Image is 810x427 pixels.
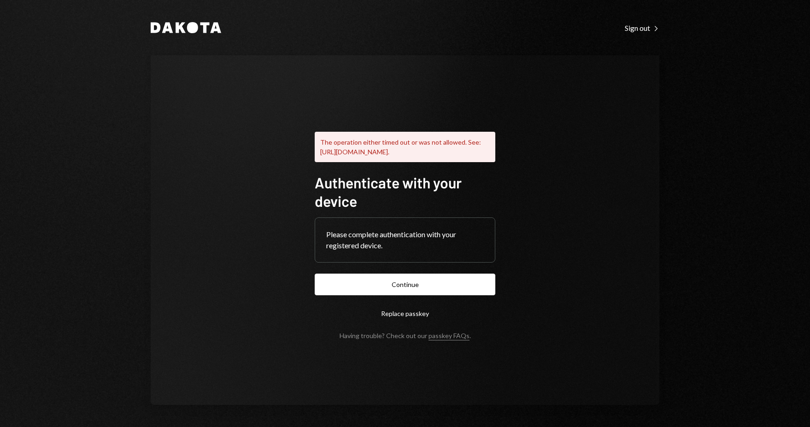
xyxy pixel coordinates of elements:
h1: Authenticate with your device [315,173,495,210]
a: passkey FAQs [428,332,470,340]
div: Having trouble? Check out our . [340,332,471,339]
div: The operation either timed out or was not allowed. See: [URL][DOMAIN_NAME]. [315,132,495,162]
div: Please complete authentication with your registered device. [326,229,484,251]
button: Replace passkey [315,303,495,324]
a: Sign out [625,23,659,33]
button: Continue [315,274,495,295]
